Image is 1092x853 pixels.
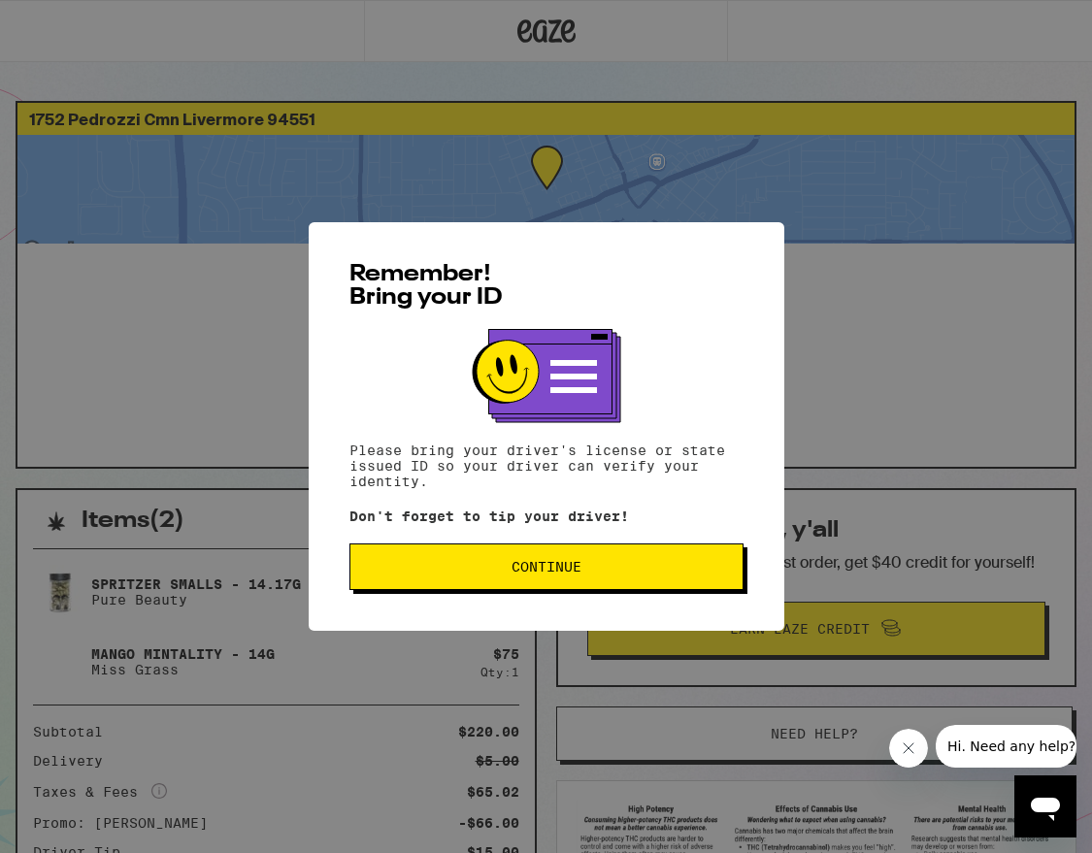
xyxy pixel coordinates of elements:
[1014,775,1076,837] iframe: Button to launch messaging window
[889,729,928,768] iframe: Close message
[349,509,744,524] p: Don't forget to tip your driver!
[349,263,503,310] span: Remember! Bring your ID
[349,543,744,590] button: Continue
[349,443,744,489] p: Please bring your driver's license or state issued ID so your driver can verify your identity.
[936,725,1076,768] iframe: Message from company
[512,560,581,574] span: Continue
